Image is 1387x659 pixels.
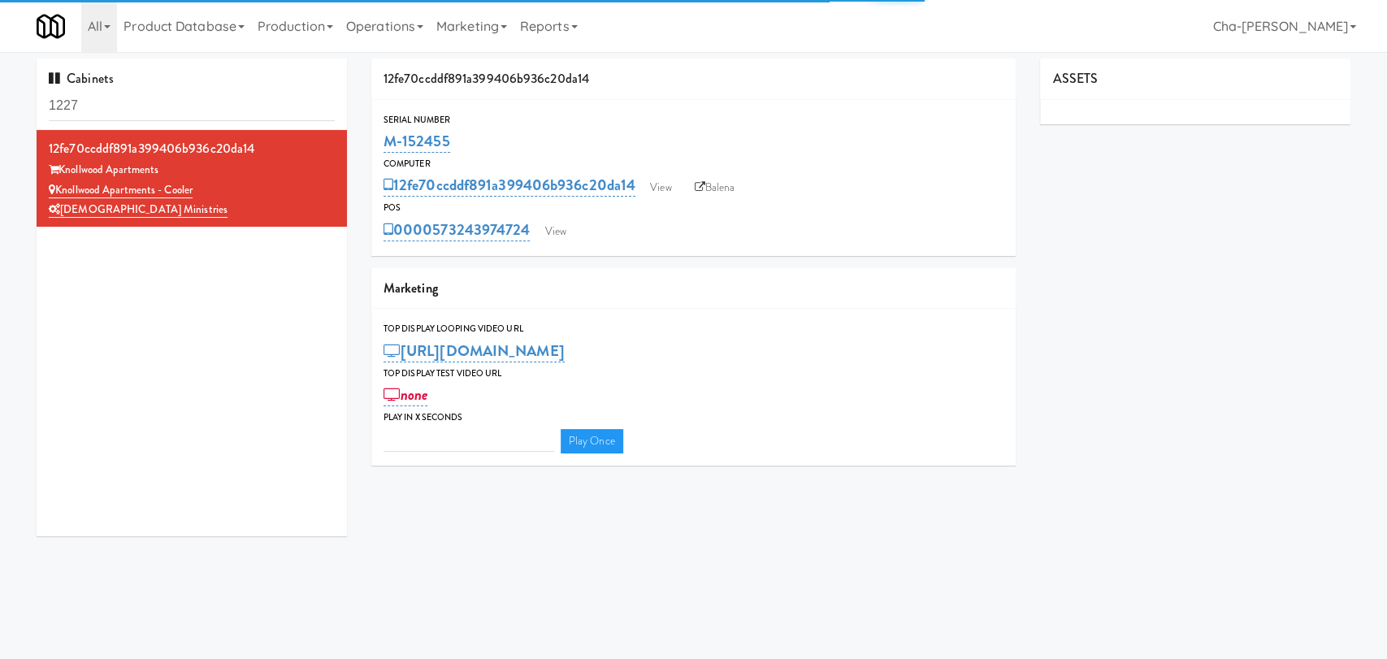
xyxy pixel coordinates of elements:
[371,59,1016,100] div: 12fe70ccddf891a399406b936c20da14
[384,200,1004,216] div: POS
[49,160,335,180] div: Knollwood Apartments
[384,156,1004,172] div: Computer
[37,130,347,227] li: 12fe70ccddf891a399406b936c20da14Knollwood Apartments Knollwood Apartments - Cooler[DEMOGRAPHIC_DA...
[49,137,335,161] div: 12fe70ccddf891a399406b936c20da14
[384,340,565,362] a: [URL][DOMAIN_NAME]
[49,69,114,88] span: Cabinets
[686,176,743,200] a: Balena
[37,12,65,41] img: Micromart
[384,219,531,241] a: 0000573243974724
[49,182,193,198] a: Knollwood Apartments - Cooler
[1052,69,1098,88] span: ASSETS
[384,321,1004,337] div: Top Display Looping Video Url
[384,279,438,297] span: Marketing
[384,174,635,197] a: 12fe70ccddf891a399406b936c20da14
[384,112,1004,128] div: Serial Number
[384,384,428,406] a: none
[561,429,623,453] a: Play Once
[536,219,574,244] a: View
[384,130,450,153] a: M-152455
[49,202,228,218] a: [DEMOGRAPHIC_DATA] Ministries
[384,410,1004,426] div: Play in X seconds
[384,366,1004,382] div: Top Display Test Video Url
[49,91,335,121] input: Search cabinets
[642,176,679,200] a: View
